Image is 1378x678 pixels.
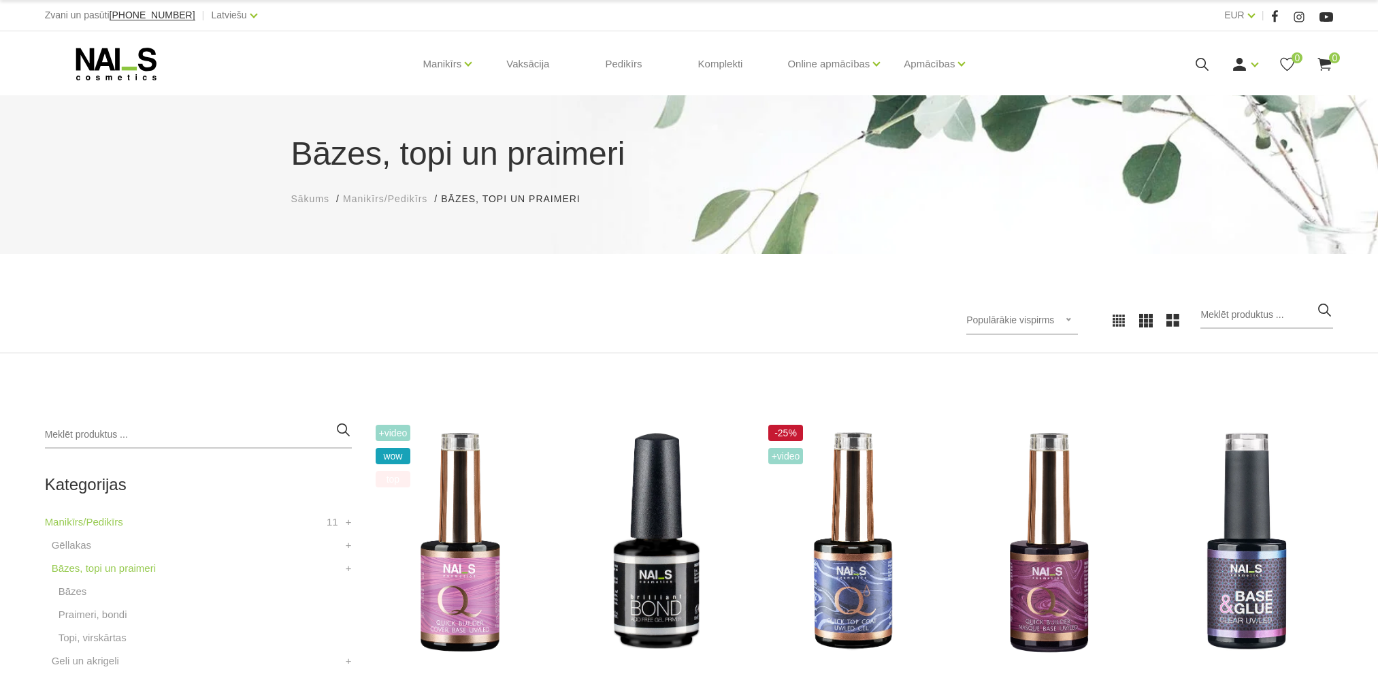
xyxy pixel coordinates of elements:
[346,514,352,530] a: +
[45,476,352,494] h2: Kategorijas
[768,448,804,464] span: +Video
[687,31,754,97] a: Komplekti
[343,193,427,204] span: Manikīrs/Pedikīrs
[52,560,156,577] a: Bāzes, topi un praimeri
[423,37,462,91] a: Manikīrs
[961,421,1137,664] img: Quick Masque base – viegli maskējoša bāze/gels. Šī bāze/gels ir unikāls produkts ar daudz izmanto...
[1329,52,1340,63] span: 0
[787,37,870,91] a: Online apmācības
[495,31,560,97] a: Vaksācija
[441,192,593,206] li: Bāzes, topi un praimeri
[376,448,411,464] span: wow
[372,421,548,664] img: Šī brīža iemīlētākais produkts, kas nepieviļ nevienu meistaru.Perfektas noturības kamuflāžas bāze...
[1158,421,1334,664] img: Līme tipšiem un bāze naga pārklājumam – 2in1. Inovatīvs produkts! Izmantojams kā līme tipšu pielī...
[202,7,205,24] span: |
[110,10,195,20] a: [PHONE_NUMBER]
[45,7,195,24] div: Zvani un pasūti
[1200,302,1333,329] input: Meklēt produktus ...
[376,471,411,487] span: top
[45,421,352,449] input: Meklēt produktus ...
[904,37,955,91] a: Apmācības
[346,537,352,553] a: +
[52,537,91,553] a: Gēllakas
[52,653,119,669] a: Geli un akrigeli
[1224,7,1245,23] a: EUR
[59,607,127,623] a: Praimeri, bondi
[59,630,127,646] a: Topi, virskārtas
[291,192,330,206] a: Sākums
[768,425,804,441] span: -25%
[346,560,352,577] a: +
[291,129,1087,178] h1: Bāzes, topi un praimeri
[346,653,352,669] a: +
[765,421,941,664] img: Virsējais pārklājums bez lipīgā slāņa.Nodrošina izcilu spīdumu manikīram līdz pat nākamajai profi...
[376,425,411,441] span: +Video
[594,31,653,97] a: Pedikīrs
[291,193,330,204] span: Sākums
[59,583,87,600] a: Bāzes
[343,192,427,206] a: Manikīrs/Pedikīrs
[1316,56,1333,73] a: 0
[1292,52,1302,63] span: 0
[327,514,338,530] span: 11
[45,514,123,530] a: Manikīrs/Pedikīrs
[1279,56,1296,73] a: 0
[568,421,744,664] img: Bezskābes saķeres kārta nagiem.Skābi nesaturošs līdzeklis, kas nodrošina lielisku dabīgā naga saķ...
[212,7,247,23] a: Latviešu
[966,314,1054,325] span: Populārākie vispirms
[1262,7,1264,24] span: |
